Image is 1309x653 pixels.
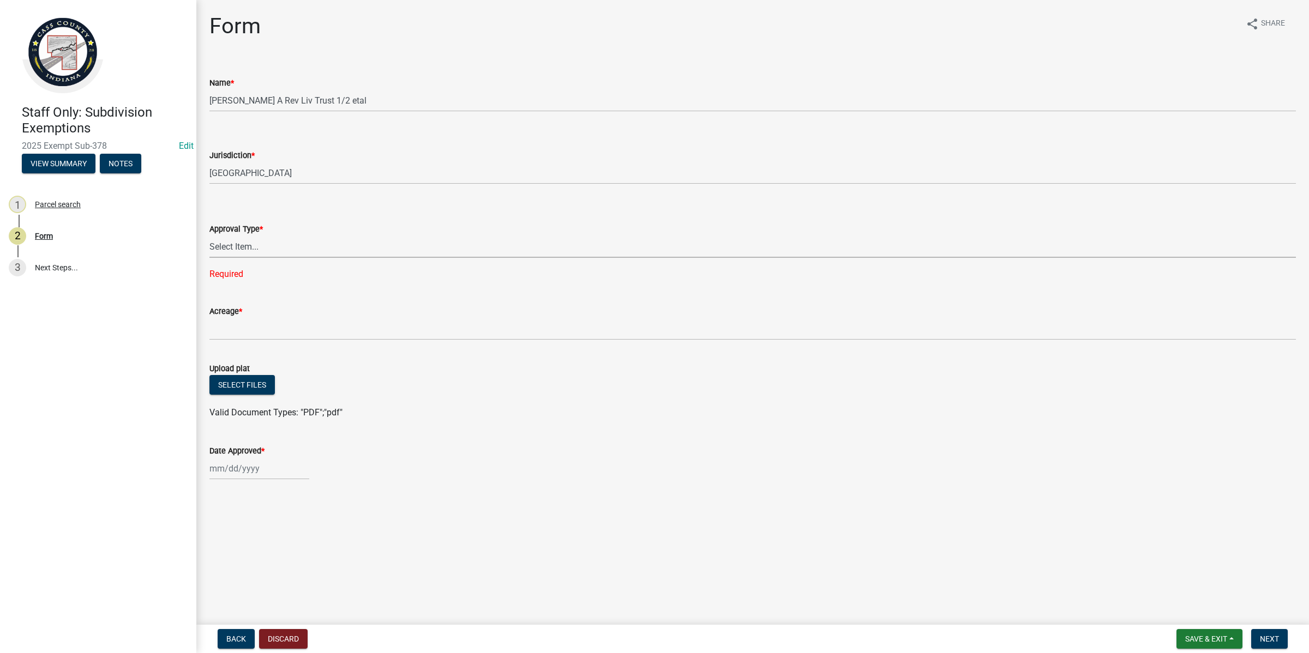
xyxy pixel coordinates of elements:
[259,629,308,649] button: Discard
[1246,17,1259,31] i: share
[35,232,53,240] div: Form
[209,308,242,316] label: Acreage
[22,160,95,168] wm-modal-confirm: Summary
[1176,629,1242,649] button: Save & Exit
[209,375,275,395] button: Select files
[100,154,141,173] button: Notes
[1185,634,1227,643] span: Save & Exit
[209,268,1296,281] div: Required
[209,152,255,160] label: Jurisdiction
[1261,17,1285,31] span: Share
[9,259,26,276] div: 3
[209,80,234,87] label: Name
[226,634,246,643] span: Back
[9,227,26,245] div: 2
[22,154,95,173] button: View Summary
[100,160,141,168] wm-modal-confirm: Notes
[209,457,309,480] input: mm/dd/yyyy
[209,407,343,418] span: Valid Document Types: "PDF";"pdf"
[179,141,194,151] wm-modal-confirm: Edit Application Number
[35,201,81,208] div: Parcel search
[209,226,263,233] label: Approval Type
[179,141,194,151] a: Edit
[9,196,26,213] div: 1
[22,105,188,136] h4: Staff Only: Subdivision Exemptions
[22,11,104,93] img: Cass County, Indiana
[209,448,265,455] label: Date Approved
[209,365,250,373] label: Upload plat
[22,141,175,151] span: 2025 Exempt Sub-378
[209,13,261,39] h1: Form
[218,629,255,649] button: Back
[1251,629,1288,649] button: Next
[1260,634,1279,643] span: Next
[1237,13,1294,34] button: shareShare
